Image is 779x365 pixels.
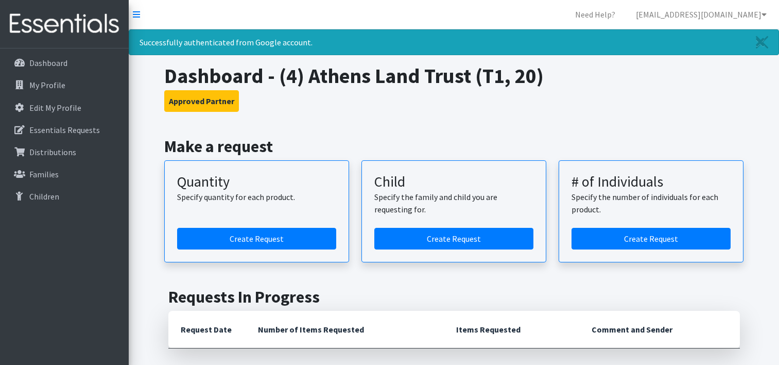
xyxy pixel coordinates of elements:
a: Create a request by number of individuals [572,228,731,250]
a: Children [4,186,125,207]
p: Distributions [29,147,76,157]
p: Essentials Requests [29,125,100,135]
p: Children [29,191,59,202]
a: Create a request for a child or family [374,228,533,250]
a: Create a request by quantity [177,228,336,250]
a: Dashboard [4,53,125,73]
p: Specify the number of individuals for each product. [572,191,731,215]
th: Items Requested [444,311,579,349]
p: Specify the family and child you are requesting for. [374,191,533,215]
h2: Make a request [164,137,743,156]
h3: Quantity [177,173,336,191]
h3: Child [374,173,533,191]
a: [EMAIL_ADDRESS][DOMAIN_NAME] [628,4,775,25]
h1: Dashboard - (4) Athens Land Trust (T1, 20) [164,63,743,88]
p: Dashboard [29,58,67,68]
p: Specify quantity for each product. [177,191,336,203]
h2: Requests In Progress [168,287,740,307]
a: Families [4,164,125,185]
p: My Profile [29,80,65,90]
a: Essentials Requests [4,120,125,140]
button: Approved Partner [164,90,239,112]
th: Request Date [168,311,246,349]
div: Successfully authenticated from Google account. [129,29,779,55]
img: HumanEssentials [4,7,125,41]
th: Number of Items Requested [246,311,444,349]
h3: # of Individuals [572,173,731,191]
a: Close [746,30,778,55]
a: My Profile [4,75,125,95]
a: Distributions [4,142,125,162]
p: Families [29,169,59,179]
a: Edit My Profile [4,97,125,118]
th: Comment and Sender [579,311,739,349]
p: Edit My Profile [29,103,81,113]
a: Need Help? [567,4,624,25]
